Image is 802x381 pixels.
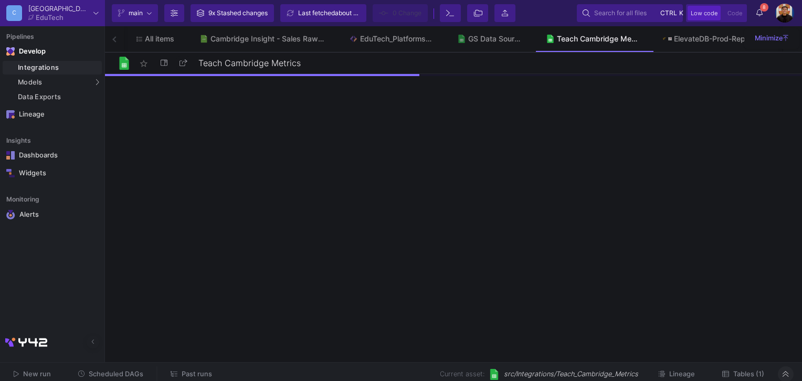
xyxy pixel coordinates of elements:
[669,370,695,378] span: Lineage
[199,35,208,44] img: Tab icon
[691,9,717,17] span: Low code
[3,165,102,182] a: Navigation iconWidgets
[3,106,102,123] a: Navigation iconLineage
[724,6,745,20] button: Code
[489,369,500,380] img: [Legacy] Google Sheets
[760,3,768,12] span: 8
[89,370,143,378] span: Scheduled DAGs
[280,4,366,22] button: Last fetchedabout 18 hours ago
[18,78,43,87] span: Models
[3,43,102,60] mat-expansion-panel-header: Navigation iconDevelop
[28,5,89,12] div: [GEOGRAPHIC_DATA]
[6,5,22,21] div: C
[457,35,466,44] img: Tab icon
[750,4,769,22] button: 8
[660,7,677,19] span: ctrl
[468,35,521,43] div: GS Data Sources
[504,369,638,379] span: src/Integrations/Teach_Cambridge_Metrics
[727,9,742,17] span: Code
[6,47,15,56] img: Navigation icon
[3,206,102,224] a: Navigation iconAlerts
[594,5,647,21] span: Search for all files
[688,6,721,20] button: Low code
[129,5,143,21] span: main
[18,63,99,72] div: Integrations
[6,169,15,177] img: Navigation icon
[6,210,15,219] img: Navigation icon
[145,35,174,43] span: All items
[3,147,102,164] a: Navigation iconDashboards
[557,35,638,43] div: Teach Cambridge Metrics
[335,9,391,17] span: about 18 hours ago
[118,57,131,70] img: Logo
[6,151,15,160] img: Navigation icon
[36,14,64,21] div: EduTech
[775,4,794,23] img: bg52tvgs8dxfpOhHYAd0g09LCcAxm85PnUXHwHyc.png
[208,5,268,21] div: 9x Stashed changes
[19,169,87,177] div: Widgets
[663,37,672,40] img: Tab icon
[674,35,766,43] div: ElevateDB-Prod-Reports-RDS
[191,4,274,22] button: 9x Stashed changes
[23,370,51,378] span: New run
[18,93,99,101] div: Data Exports
[19,110,87,119] div: Lineage
[19,151,87,160] div: Dashboards
[138,57,150,70] mat-icon: star_border
[577,4,683,22] button: Search for all filesctrlk
[298,5,361,21] div: Last fetched
[733,370,764,378] span: Tables (1)
[112,4,158,22] button: main
[657,7,677,19] button: ctrlk
[210,35,324,43] div: Cambridge Insight - Sales Raw Data
[440,369,484,379] span: Current asset:
[19,210,88,219] div: Alerts
[6,110,15,119] img: Navigation icon
[19,47,35,56] div: Develop
[679,7,683,19] span: k
[360,35,432,43] div: EduTech_Platforms_KPI
[349,35,358,44] img: Tab icon
[3,90,102,104] a: Data Exports
[3,61,102,75] a: Integrations
[546,35,555,44] img: Tab icon
[182,370,212,378] span: Past runs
